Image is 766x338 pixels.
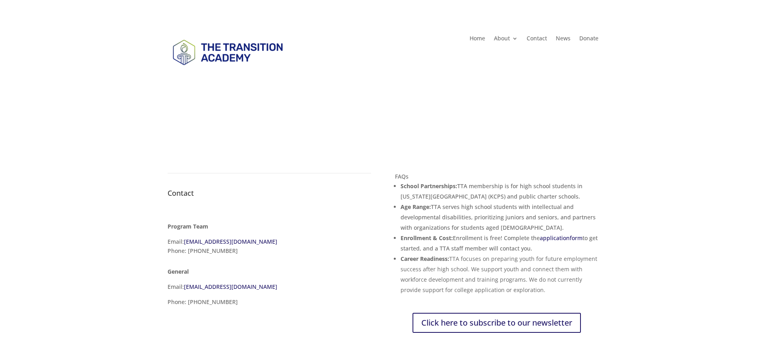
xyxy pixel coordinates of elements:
p: FAQs [395,172,598,181]
p: Email: Phone: [PHONE_NUMBER] [168,237,371,262]
img: TTA Brand_TTA Primary Logo_Horizontal_Light BG [168,32,287,72]
a: applicationform [540,234,582,242]
strong: General [168,268,189,275]
b: Career Readiness: [401,255,597,294]
span: Real World Learning and workforce development for high school students with disabilities [262,94,504,101]
strong: Program Team [168,223,208,230]
li: Enrollment is free! Complete the to get started, and a TTA staff member will contact you. [401,233,598,254]
strong: School Partnerships: [401,182,457,190]
a: Click here to subscribe to our newsletter [413,313,581,333]
li: TTA serves high school students with intellectual and developmental disabilities, prioritizing ju... [401,202,598,233]
a: Home [470,36,485,44]
span: application [540,234,570,242]
p: Phone: [PHONE_NUMBER] [168,297,371,312]
strong: Age Range: [401,203,431,211]
a: About [494,36,518,44]
a: News [556,36,571,44]
span: TTA focuses on preparing youth for future employment success after high school. We support youth ... [401,255,597,294]
a: [EMAIL_ADDRESS][DOMAIN_NAME] [184,283,277,290]
a: Donate [579,36,598,44]
h4: Contact [168,189,371,201]
strong: Enrollment & Cost: [401,234,453,242]
span: form [570,234,582,242]
p: Email: [168,282,371,297]
a: Logo-Noticias [168,66,287,73]
li: TTA membership is for high school students in [US_STATE][GEOGRAPHIC_DATA] (KCPS) and public chart... [401,181,598,202]
a: Contact [527,36,547,44]
a: [EMAIL_ADDRESS][DOMAIN_NAME] [184,238,277,245]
